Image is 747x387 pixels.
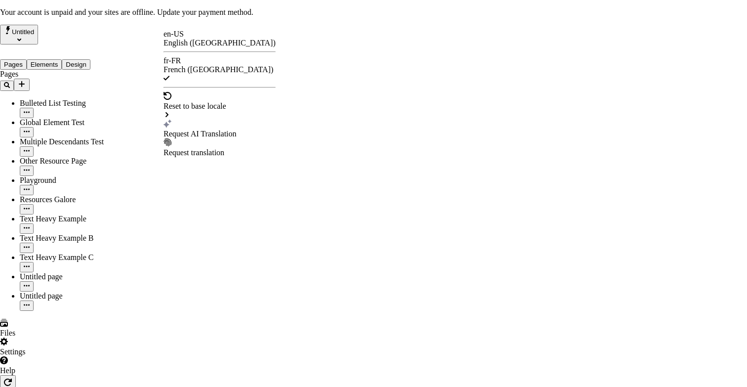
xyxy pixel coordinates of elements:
p: Cookie Test Route [4,8,144,17]
div: English ([GEOGRAPHIC_DATA]) [164,39,276,47]
div: Open locale picker [164,30,276,157]
div: en-US [164,30,276,39]
div: Request translation [164,148,276,157]
div: Reset to base locale [164,102,276,111]
div: fr-FR [164,56,276,65]
div: Request AI Translation [164,129,276,138]
div: French ([GEOGRAPHIC_DATA]) [164,65,276,74]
